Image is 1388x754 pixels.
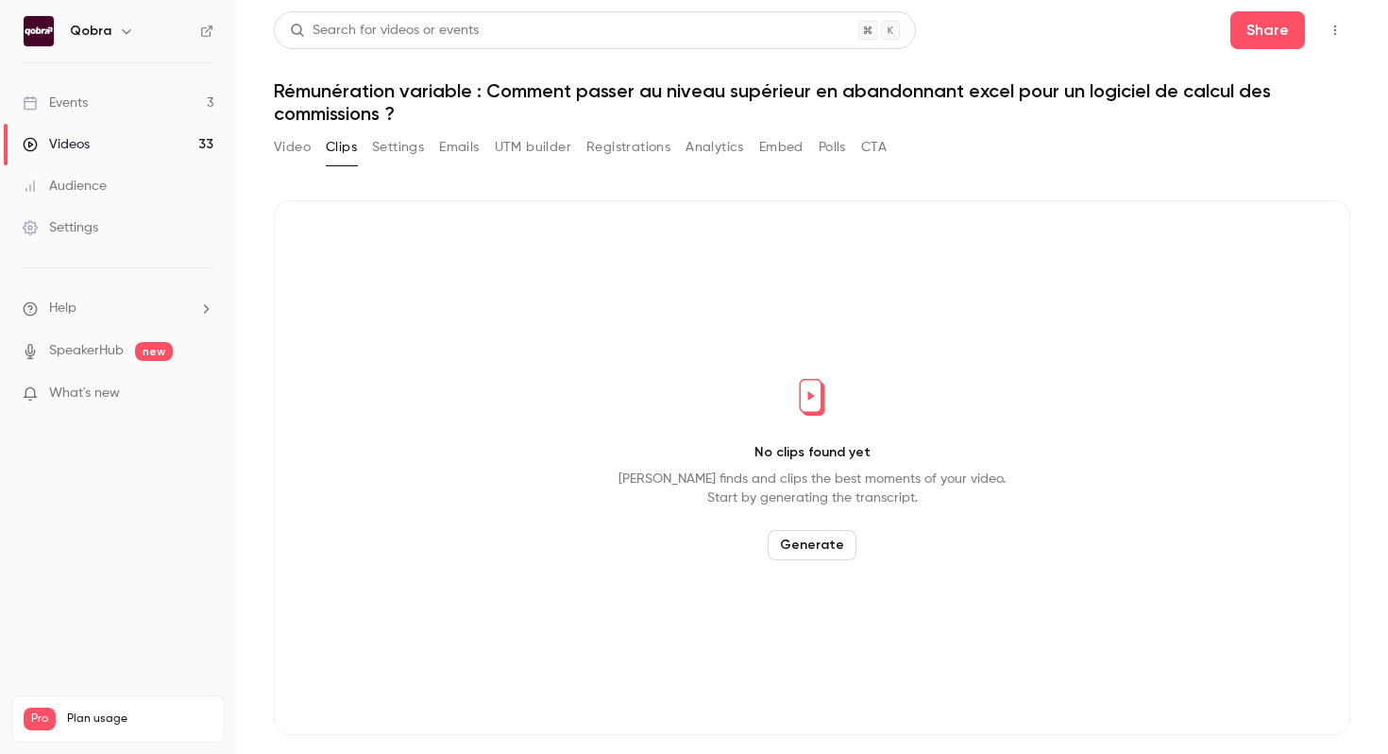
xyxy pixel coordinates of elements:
p: No clips found yet [754,443,871,462]
div: Settings [23,218,98,237]
button: Analytics [686,132,744,163]
span: What's new [49,384,120,403]
button: Polls [819,132,846,163]
button: Top Bar Actions [1320,15,1350,45]
button: Share [1230,11,1305,49]
button: Embed [759,132,804,163]
h6: Qobra [70,22,111,41]
button: Clips [326,132,357,163]
span: new [135,342,173,361]
span: Help [49,299,76,318]
div: Search for videos or events [290,21,479,41]
button: CTA [861,132,887,163]
span: Plan usage [67,711,212,727]
h1: Rémunération variable : Comment passer au niveau supérieur en abandonnant excel pour un logiciel ... [274,79,1350,125]
div: Audience [23,177,107,196]
div: Events [23,94,88,112]
button: Video [274,132,311,163]
div: Videos [23,135,90,154]
button: Settings [372,132,424,163]
button: Registrations [586,132,670,163]
button: Emails [439,132,479,163]
span: Pro [24,708,56,730]
li: help-dropdown-opener [23,299,213,318]
a: SpeakerHub [49,341,124,361]
button: UTM builder [495,132,571,163]
button: Generate [768,530,856,560]
p: [PERSON_NAME] finds and clips the best moments of your video. Start by generating the transcript. [618,470,1006,507]
img: Qobra [24,16,54,46]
